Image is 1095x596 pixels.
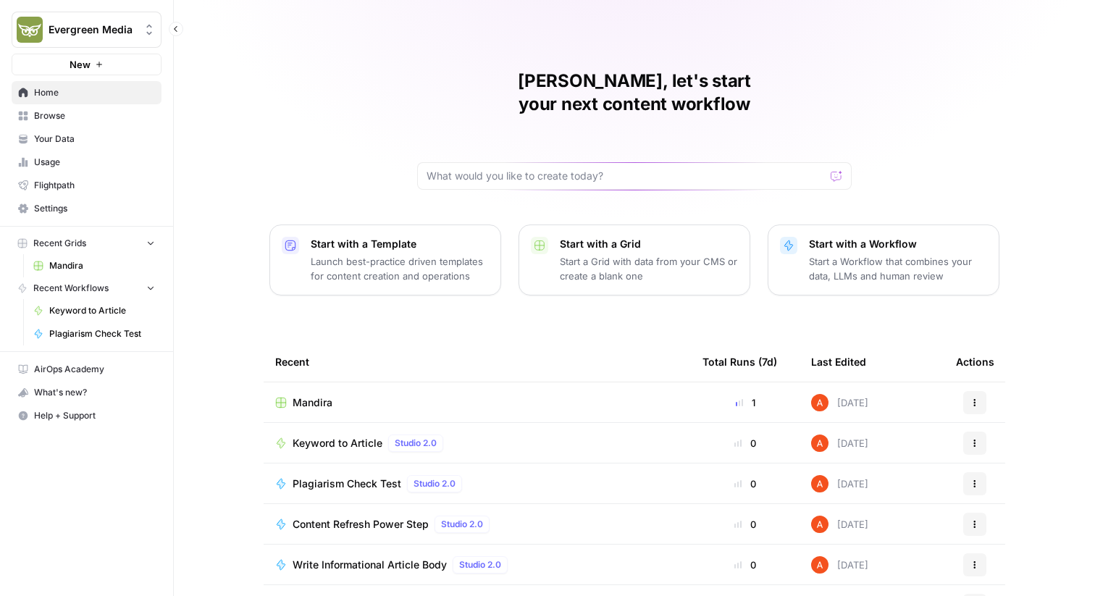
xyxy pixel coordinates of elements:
[12,197,161,220] a: Settings
[293,517,429,532] span: Content Refresh Power Step
[12,381,161,404] button: What's new?
[414,477,456,490] span: Studio 2.0
[459,558,501,571] span: Studio 2.0
[768,224,999,295] button: Start with a WorkflowStart a Workflow that combines your data, LLMs and human review
[34,363,155,376] span: AirOps Academy
[275,395,679,410] a: Mandira
[34,109,155,122] span: Browse
[70,57,91,72] span: New
[33,282,109,295] span: Recent Workflows
[49,259,155,272] span: Mandira
[49,22,136,37] span: Evergreen Media
[34,409,155,422] span: Help + Support
[12,232,161,254] button: Recent Grids
[12,81,161,104] a: Home
[811,516,868,533] div: [DATE]
[27,322,161,345] a: Plagiarism Check Test
[34,133,155,146] span: Your Data
[275,475,679,492] a: Plagiarism Check TestStudio 2.0
[27,254,161,277] a: Mandira
[956,342,994,382] div: Actions
[49,327,155,340] span: Plagiarism Check Test
[12,104,161,127] a: Browse
[33,237,86,250] span: Recent Grids
[702,395,788,410] div: 1
[12,127,161,151] a: Your Data
[811,556,868,574] div: [DATE]
[811,475,828,492] img: cje7zb9ux0f2nqyv5qqgv3u0jxek
[12,382,161,403] div: What's new?
[34,179,155,192] span: Flightpath
[702,558,788,572] div: 0
[12,174,161,197] a: Flightpath
[275,342,679,382] div: Recent
[293,477,401,491] span: Plagiarism Check Test
[27,299,161,322] a: Keyword to Article
[34,202,155,215] span: Settings
[702,517,788,532] div: 0
[49,304,155,317] span: Keyword to Article
[395,437,437,450] span: Studio 2.0
[811,435,828,452] img: cje7zb9ux0f2nqyv5qqgv3u0jxek
[702,477,788,491] div: 0
[811,342,866,382] div: Last Edited
[702,342,777,382] div: Total Runs (7d)
[427,169,825,183] input: What would you like to create today?
[12,12,161,48] button: Workspace: Evergreen Media
[417,70,852,116] h1: [PERSON_NAME], let's start your next content workflow
[275,556,679,574] a: Write Informational Article BodyStudio 2.0
[12,151,161,174] a: Usage
[34,156,155,169] span: Usage
[809,237,987,251] p: Start with a Workflow
[811,475,868,492] div: [DATE]
[12,54,161,75] button: New
[811,556,828,574] img: cje7zb9ux0f2nqyv5qqgv3u0jxek
[519,224,750,295] button: Start with a GridStart a Grid with data from your CMS or create a blank one
[34,86,155,99] span: Home
[311,254,489,283] p: Launch best-practice driven templates for content creation and operations
[275,516,679,533] a: Content Refresh Power StepStudio 2.0
[811,435,868,452] div: [DATE]
[275,435,679,452] a: Keyword to ArticleStudio 2.0
[702,436,788,450] div: 0
[811,516,828,533] img: cje7zb9ux0f2nqyv5qqgv3u0jxek
[811,394,828,411] img: cje7zb9ux0f2nqyv5qqgv3u0jxek
[17,17,43,43] img: Evergreen Media Logo
[12,277,161,299] button: Recent Workflows
[809,254,987,283] p: Start a Workflow that combines your data, LLMs and human review
[293,558,447,572] span: Write Informational Article Body
[269,224,501,295] button: Start with a TemplateLaunch best-practice driven templates for content creation and operations
[560,254,738,283] p: Start a Grid with data from your CMS or create a blank one
[12,404,161,427] button: Help + Support
[293,395,332,410] span: Mandira
[441,518,483,531] span: Studio 2.0
[560,237,738,251] p: Start with a Grid
[293,436,382,450] span: Keyword to Article
[311,237,489,251] p: Start with a Template
[811,394,868,411] div: [DATE]
[12,358,161,381] a: AirOps Academy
